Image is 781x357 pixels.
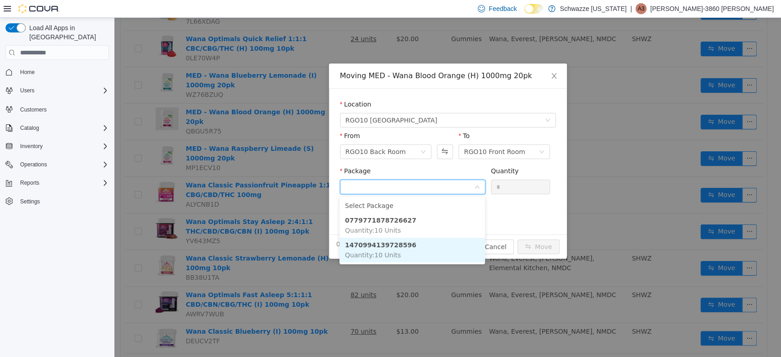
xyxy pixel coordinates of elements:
i: icon: close [436,54,443,62]
span: Home [20,69,35,76]
span: Customers [16,103,109,115]
button: Inventory [16,141,46,152]
span: Customers [20,106,47,113]
label: Package [226,149,256,157]
span: 0 Units will be moved. [222,222,293,231]
span: Catalog [16,123,109,133]
div: Alexis-3860 Shoope [636,3,646,14]
label: Location [226,83,257,90]
li: 1470994139728596 [225,220,371,245]
button: Settings [2,195,113,208]
li: Select Package [225,181,371,195]
a: Settings [16,196,43,207]
button: Close [427,46,452,71]
button: Home [2,65,113,79]
input: Dark Mode [524,4,544,14]
nav: Complex example [5,62,109,232]
label: To [344,114,355,122]
a: Customers [16,104,50,115]
li: 0779771878726627 [225,195,371,220]
span: RGO10 Santa Fe [231,96,323,109]
span: Catalog [20,124,39,132]
p: Schwazze [US_STATE] [560,3,627,14]
div: RGO10 Back Room [231,127,291,141]
i: icon: down [360,166,366,173]
button: icon: swapMove [403,222,445,236]
button: Catalog [2,122,113,134]
strong: 0779771878726627 [231,199,302,206]
button: Swap [323,127,339,141]
label: Quantity [377,149,404,157]
input: Quantity [377,162,436,176]
span: Inventory [16,141,109,152]
button: Users [2,84,113,97]
button: Operations [16,159,51,170]
span: Quantity : 10 Units [231,234,286,241]
a: Home [16,67,38,78]
span: Inventory [20,143,43,150]
input: Package [231,163,360,177]
button: Cancel [363,222,399,236]
span: Operations [20,161,47,168]
span: Users [16,85,109,96]
span: Reports [20,179,39,186]
button: Inventory [2,140,113,153]
span: Quantity : 10 Units [231,209,286,216]
button: Reports [16,177,43,188]
i: icon: down [425,131,430,138]
div: RGO10 Front Room [350,127,411,141]
button: Users [16,85,38,96]
div: Moving MED - Wana Blood Orange (H) 1000mg 20pk [226,53,442,63]
span: Settings [20,198,40,205]
span: Load All Apps in [GEOGRAPHIC_DATA] [26,23,109,42]
img: Cova [18,4,59,13]
button: Reports [2,176,113,189]
i: icon: down [431,100,436,106]
span: A3 [638,3,645,14]
span: Reports [16,177,109,188]
span: Settings [16,196,109,207]
strong: 1470994139728596 [231,224,302,231]
p: [PERSON_NAME]-3860 [PERSON_NAME] [650,3,774,14]
span: Users [20,87,34,94]
button: Operations [2,158,113,171]
label: From [226,114,246,122]
p: | [630,3,632,14]
button: Catalog [16,123,43,133]
i: icon: down [306,131,312,138]
button: Customers [2,102,113,116]
span: Home [16,66,109,78]
span: Operations [16,159,109,170]
span: Feedback [489,4,517,13]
